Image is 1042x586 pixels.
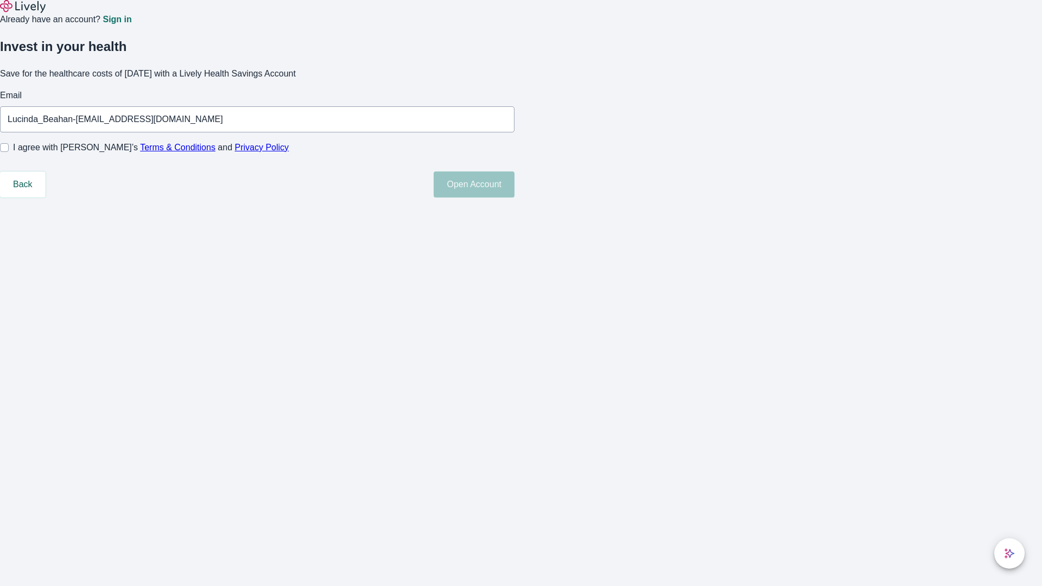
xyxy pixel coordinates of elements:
a: Sign in [103,15,131,24]
a: Privacy Policy [235,143,289,152]
a: Terms & Conditions [140,143,215,152]
svg: Lively AI Assistant [1004,548,1015,559]
span: I agree with [PERSON_NAME]’s and [13,141,289,154]
button: chat [994,538,1025,569]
